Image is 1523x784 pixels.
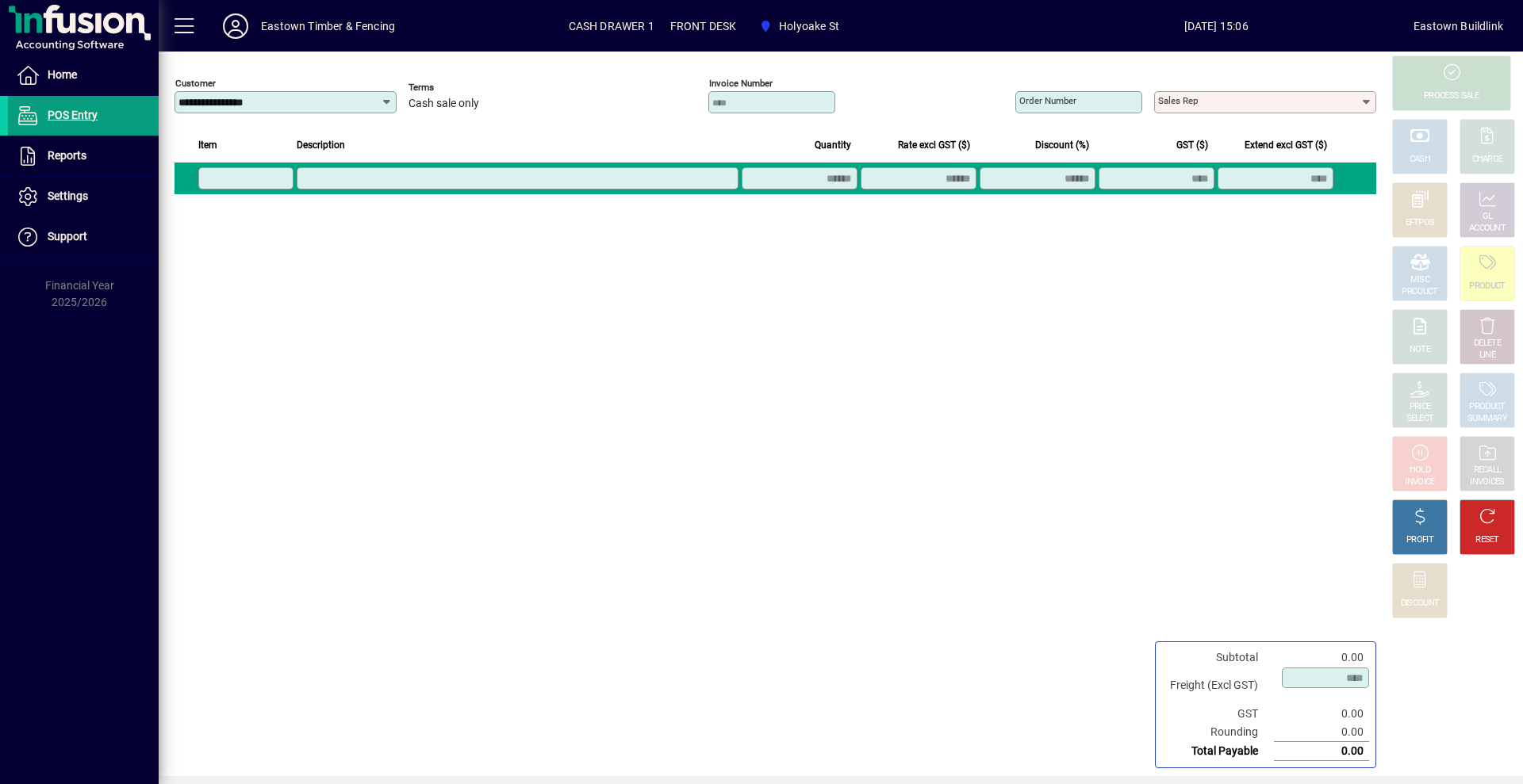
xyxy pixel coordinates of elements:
div: Eastown Timber & Fencing [261,13,395,39]
div: PRODUCT [1469,401,1505,413]
td: Rounding [1162,723,1274,742]
div: Eastown Buildlink [1414,13,1503,39]
a: Support [8,217,159,257]
mat-label: Sales rep [1158,95,1198,106]
div: LINE [1479,350,1495,361]
span: Settings [48,189,88,202]
span: Cash sale only [409,98,479,110]
div: CASH [1410,154,1430,166]
div: EFTPOS [1406,217,1435,229]
div: RESET [1475,534,1499,546]
button: Profile [210,12,261,40]
span: FRONT DESK [670,13,737,39]
td: 0.00 [1274,723,1369,742]
td: 0.00 [1274,648,1369,667]
span: GST ($) [1176,136,1208,154]
span: [DATE] 15:06 [1019,13,1414,39]
div: INVOICE [1405,476,1434,488]
span: Discount (%) [1035,136,1089,154]
td: Freight (Excl GST) [1162,667,1274,705]
div: SUMMARY [1467,413,1507,425]
span: Extend excl GST ($) [1245,136,1327,154]
div: ACCOUNT [1469,223,1506,235]
td: 0.00 [1274,705,1369,723]
span: Quantity [815,136,851,154]
div: GL [1483,211,1493,223]
span: POS Entry [48,109,98,121]
div: NOTE [1410,344,1430,356]
div: DELETE [1474,338,1501,350]
a: Reports [8,136,159,176]
a: Settings [8,177,159,216]
div: SELECT [1406,413,1434,425]
div: PRICE [1410,401,1431,413]
span: Item [198,136,217,154]
mat-label: Invoice number [709,78,773,89]
div: PROFIT [1406,534,1433,546]
div: RECALL [1474,465,1502,476]
a: Home [8,55,159,95]
div: PRODUCT [1469,281,1505,293]
td: 0.00 [1274,742,1369,761]
div: PROCESS SALE [1424,90,1479,102]
td: GST [1162,705,1274,723]
span: Holyoake St [753,12,846,40]
span: Rate excl GST ($) [898,136,970,154]
div: MISC [1410,274,1429,286]
span: Description [297,136,345,154]
span: Home [48,68,77,81]
span: CASH DRAWER 1 [569,13,654,39]
mat-label: Customer [175,78,216,89]
span: Support [48,230,87,243]
td: Total Payable [1162,742,1274,761]
div: PRODUCT [1402,286,1437,298]
div: DISCOUNT [1401,598,1439,610]
td: Subtotal [1162,648,1274,667]
div: CHARGE [1472,154,1503,166]
span: Holyoake St [779,13,839,39]
span: Reports [48,149,86,162]
mat-label: Order number [1019,95,1076,106]
div: INVOICES [1470,476,1504,488]
span: Terms [409,82,504,93]
div: HOLD [1410,465,1430,476]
